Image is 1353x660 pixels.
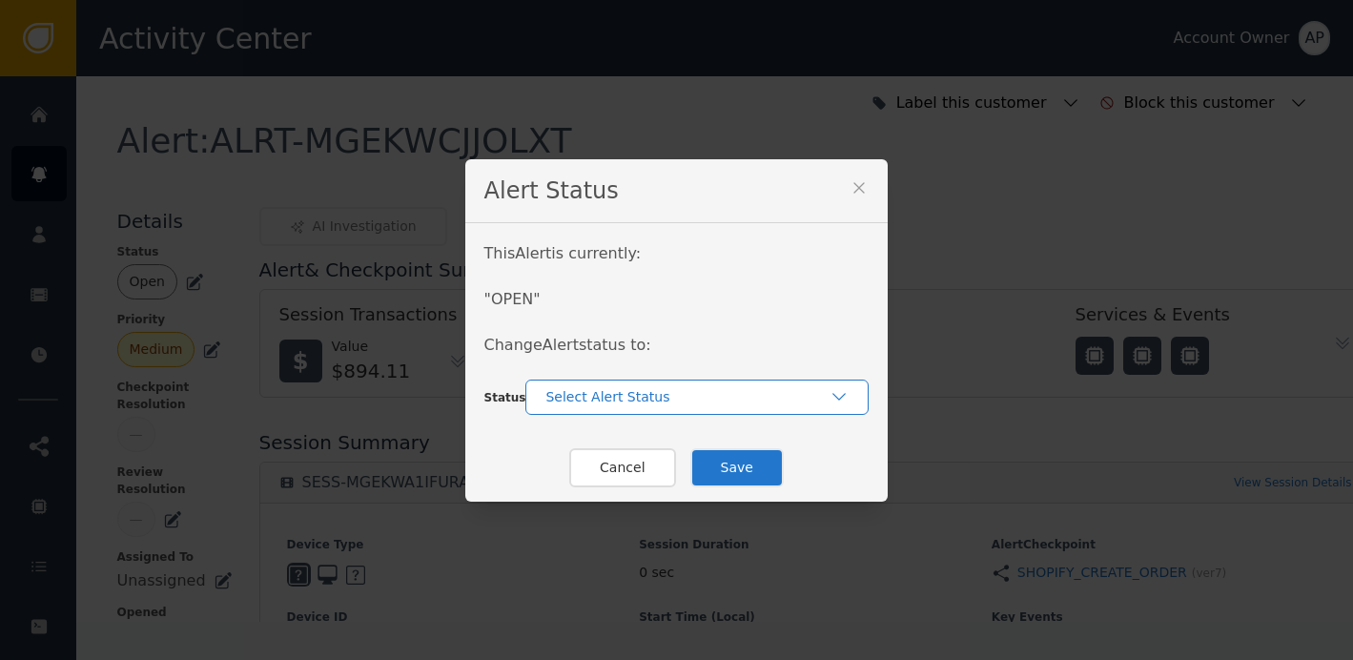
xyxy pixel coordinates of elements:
[484,391,526,404] span: Status
[484,336,651,354] span: Change Alert status to:
[525,380,869,415] button: Select Alert Status
[569,448,675,487] button: Cancel
[465,159,889,223] div: Alert Status
[545,387,830,407] div: Select Alert Status
[690,448,784,487] button: Save
[484,244,642,262] span: This Alert is currently:
[484,290,541,308] span: " OPEN "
